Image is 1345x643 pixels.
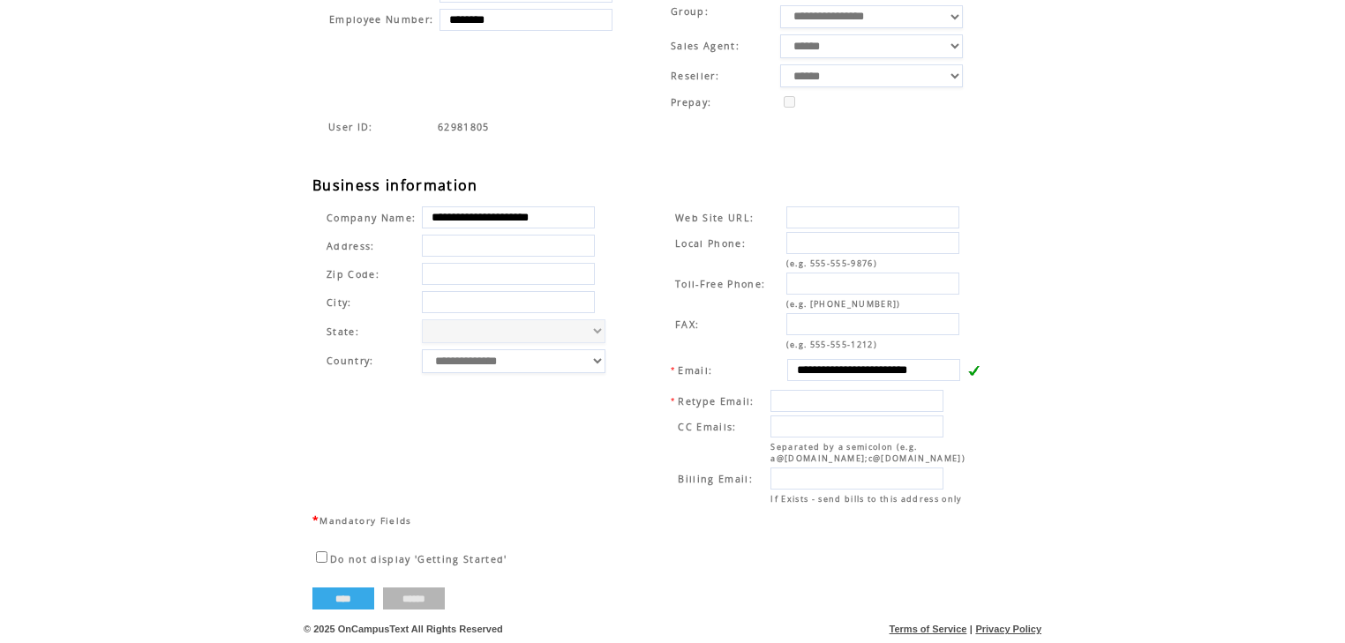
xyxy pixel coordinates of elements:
span: | [970,624,973,634]
a: Privacy Policy [975,624,1041,634]
span: Group: [671,5,709,18]
span: If Exists - send bills to this address only [770,493,962,505]
span: Email: [678,364,712,377]
span: Sales Agent: [671,40,740,52]
span: Business information [312,176,478,195]
span: Employee Number: [329,13,433,26]
span: Indicates the agent code for sign up page with sales agent or reseller tracking code [438,121,490,133]
span: City: [327,296,352,309]
span: (e.g. [PHONE_NUMBER]) [786,298,901,310]
span: (e.g. 555-555-9876) [786,258,877,269]
span: CC Emails: [678,421,736,433]
span: © 2025 OnCampusText All Rights Reserved [304,624,503,634]
span: (e.g. 555-555-1212) [786,339,877,350]
span: Toll-Free Phone: [675,278,765,290]
span: Retype Email: [678,395,754,407]
span: Zip Code: [327,268,379,280]
span: Indicates the agent code for sign up page with sales agent or reseller tracking code [328,121,373,133]
span: Country: [327,355,374,367]
span: Address: [327,240,375,252]
span: Local Phone: [675,237,746,250]
span: State: [327,325,416,338]
span: Do not display 'Getting Started' [330,553,507,565]
span: Mandatory Fields [319,514,411,527]
a: Terms of Service [890,624,967,634]
span: Prepay: [671,96,711,108]
span: Reseller: [671,70,719,82]
img: v.gif [967,364,980,377]
span: FAX: [675,318,699,331]
span: Company Name: [327,212,416,224]
span: Web Site URL: [675,212,754,224]
span: Billing Email: [678,473,753,485]
span: Separated by a semicolon (e.g. a@[DOMAIN_NAME];c@[DOMAIN_NAME]) [770,441,966,464]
